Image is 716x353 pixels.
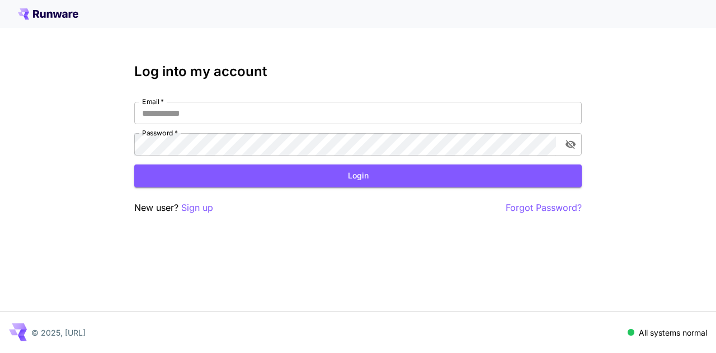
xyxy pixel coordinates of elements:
[31,327,86,338] p: © 2025, [URL]
[560,134,581,154] button: toggle password visibility
[142,97,164,106] label: Email
[181,201,213,215] button: Sign up
[134,64,582,79] h3: Log into my account
[134,201,213,215] p: New user?
[134,164,582,187] button: Login
[639,327,707,338] p: All systems normal
[506,201,582,215] button: Forgot Password?
[142,128,178,138] label: Password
